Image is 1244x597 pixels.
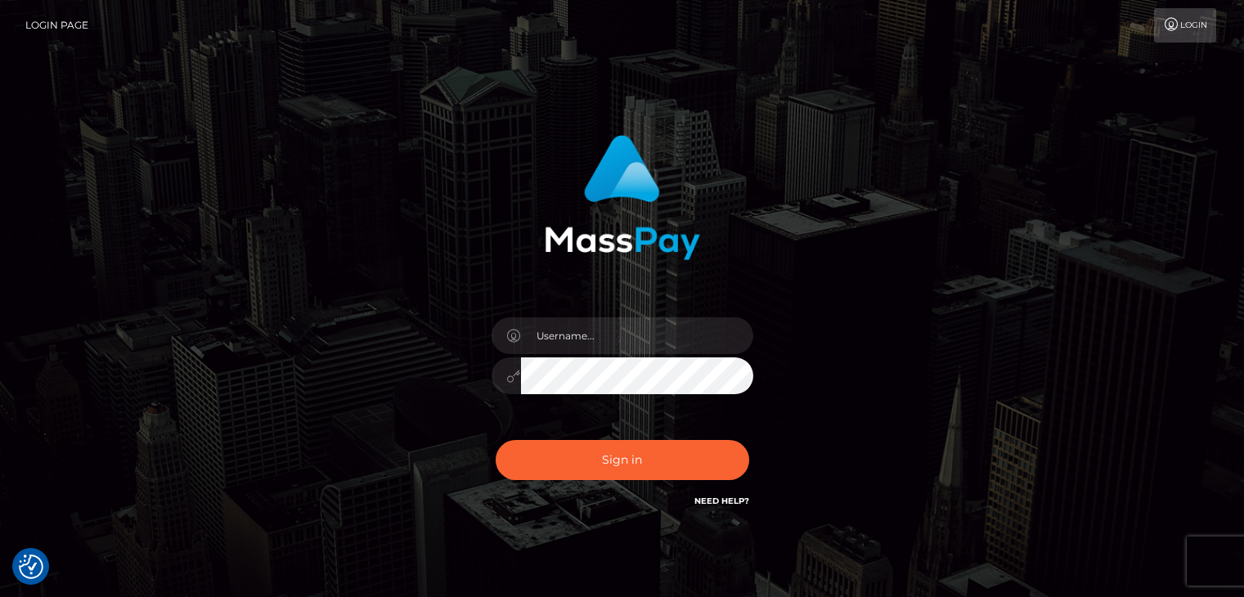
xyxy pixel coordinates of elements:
a: Need Help? [694,496,749,506]
img: Revisit consent button [19,554,43,579]
img: MassPay Login [545,135,700,260]
a: Login [1154,8,1216,43]
button: Consent Preferences [19,554,43,579]
a: Login Page [25,8,88,43]
input: Username... [521,317,753,354]
button: Sign in [496,440,749,480]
